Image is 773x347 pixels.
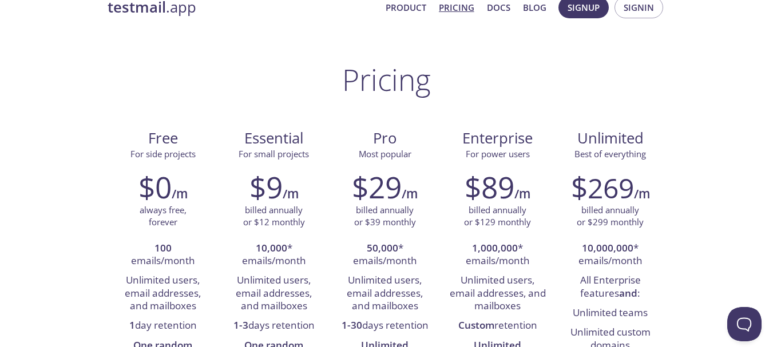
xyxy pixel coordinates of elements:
[458,318,494,332] strong: Custom
[464,204,531,229] p: billed annually or $129 monthly
[239,148,309,159] span: For small projects
[172,184,188,204] h6: /m
[342,318,362,332] strong: 1-30
[352,170,402,204] h2: $29
[564,271,657,304] li: All Enterprise features :
[342,62,431,97] h1: Pricing
[564,239,657,272] li: * emails/month
[582,241,633,254] strong: 10,000,000
[129,318,135,332] strong: 1
[577,204,644,229] p: billed annually or $299 monthly
[727,307,762,341] iframe: Help Scout Beacon - Open
[249,170,283,204] h2: $9
[571,170,634,204] h2: $
[338,239,432,272] li: * emails/month
[227,239,321,272] li: * emails/month
[402,184,418,204] h6: /m
[564,304,657,323] li: Unlimited teams
[634,184,650,204] h6: /m
[243,204,305,229] p: billed annually or $12 monthly
[138,170,172,204] h2: $0
[117,129,209,148] span: Free
[354,204,416,229] p: billed annually or $39 monthly
[619,286,637,300] strong: and
[359,148,411,159] span: Most popular
[154,241,172,254] strong: 100
[338,271,432,316] li: Unlimited users, email addresses, and mailboxes
[116,316,210,336] li: day retention
[228,129,320,148] span: Essential
[367,241,398,254] strong: 50,000
[472,241,518,254] strong: 1,000,000
[233,318,248,332] strong: 1-3
[339,129,431,148] span: Pro
[450,129,546,148] span: Enterprise
[140,204,187,229] p: always free, forever
[227,316,321,336] li: days retention
[577,128,644,148] span: Unlimited
[514,184,530,204] h6: /m
[283,184,299,204] h6: /m
[130,148,196,159] span: For side projects
[465,170,514,204] h2: $89
[449,239,546,272] li: * emails/month
[449,271,546,316] li: Unlimited users, email addresses, and mailboxes
[116,239,210,272] li: emails/month
[588,169,634,206] span: 269
[116,271,210,316] li: Unlimited users, email addresses, and mailboxes
[256,241,287,254] strong: 10,000
[466,148,530,159] span: For power users
[227,271,321,316] li: Unlimited users, email addresses, and mailboxes
[338,316,432,336] li: days retention
[574,148,646,159] span: Best of everything
[449,316,546,336] li: retention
